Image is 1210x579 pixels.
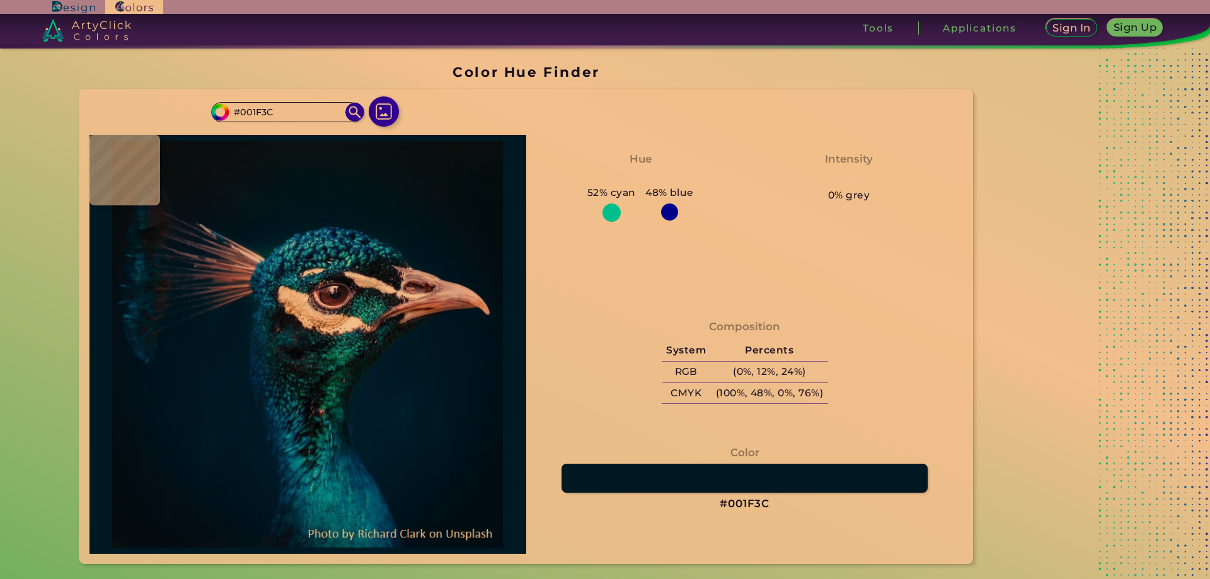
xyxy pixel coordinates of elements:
a: Sign Up [1110,20,1160,37]
img: logo_artyclick_colors_white.svg [42,19,131,42]
h4: Color [730,444,759,462]
h5: System [662,340,711,361]
h5: Sign In [1054,23,1089,33]
h4: Intensity [825,150,873,168]
h3: Cyan-Blue [605,170,676,185]
h1: Color Hue Finder [452,62,599,81]
a: Sign In [1048,20,1095,37]
h5: CMYK [662,383,711,404]
h5: (0%, 12%, 24%) [711,362,828,382]
h4: Composition [709,318,780,336]
input: type color.. [229,103,346,120]
h5: 0% grey [828,187,870,204]
img: icon picture [369,96,399,127]
h3: Vibrant [822,170,877,185]
h3: #001F3C [720,496,769,512]
h5: 52% cyan [582,185,640,201]
h5: (100%, 48%, 0%, 76%) [711,383,828,404]
img: img_pavlin.jpg [96,141,520,547]
h3: Tools [863,23,894,33]
h3: Applications [943,23,1017,33]
h5: Sign Up [1115,23,1155,32]
h4: Hue [630,150,652,168]
h5: 48% blue [640,185,698,201]
h5: RGB [662,362,711,382]
img: ArtyClick Design logo [52,1,95,13]
h5: Percents [711,340,828,361]
img: icon search [345,103,364,122]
